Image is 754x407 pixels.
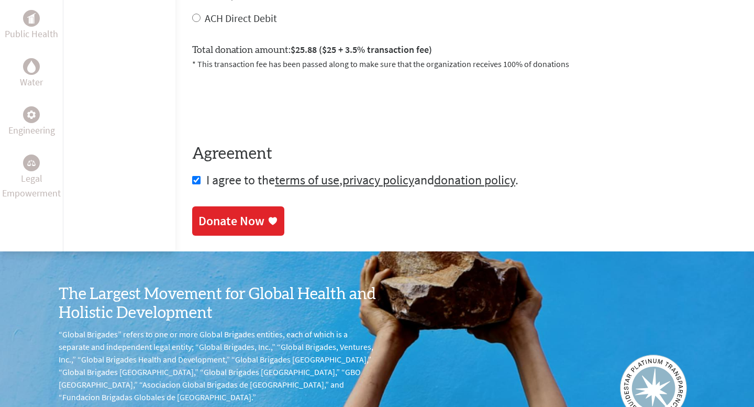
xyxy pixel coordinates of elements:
div: Engineering [23,106,40,123]
a: EngineeringEngineering [8,106,55,138]
h3: The Largest Movement for Global Health and Holistic Development [59,285,377,323]
a: privacy policy [342,172,414,188]
p: Public Health [5,27,58,41]
div: Public Health [23,10,40,27]
a: terms of use [275,172,339,188]
a: WaterWater [20,58,43,90]
a: Public HealthPublic Health [5,10,58,41]
h4: Agreement [192,145,737,163]
img: Public Health [27,13,36,24]
p: Water [20,75,43,90]
p: * This transaction fee has been passed along to make sure that the organization receives 100% of ... [192,58,737,70]
div: Legal Empowerment [23,155,40,171]
span: $25.88 ($25 + 3.5% transaction fee) [291,43,432,56]
img: Legal Empowerment [27,160,36,166]
a: donation policy [434,172,515,188]
div: Water [23,58,40,75]
iframe: To enrich screen reader interactions, please activate Accessibility in Grammarly extension settings [192,83,351,124]
a: Donate Now [192,206,284,236]
p: Legal Empowerment [2,171,61,201]
img: Engineering [27,111,36,119]
label: ACH Direct Debit [205,12,277,25]
span: I agree to the , and . [206,172,518,188]
p: “Global Brigades” refers to one or more Global Brigades entities, each of which is a separate and... [59,328,377,403]
label: Total donation amount: [192,42,432,58]
img: Water [27,61,36,73]
p: Engineering [8,123,55,138]
a: Legal EmpowermentLegal Empowerment [2,155,61,201]
div: Donate Now [198,213,264,229]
